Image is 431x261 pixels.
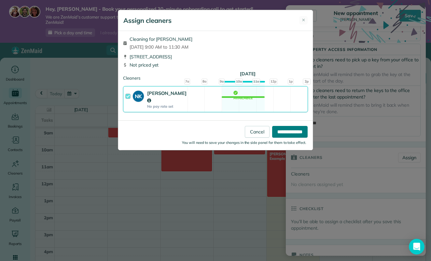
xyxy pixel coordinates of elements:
[130,36,192,42] span: Cleaning for [PERSON_NAME]
[147,104,187,109] strong: No pay rate set
[123,54,308,60] div: [STREET_ADDRESS]
[245,126,270,138] a: Cancel
[133,91,144,100] strong: NK
[123,62,308,68] div: Not priced yet
[182,140,306,145] small: You will need to save your changes in the side panel for them to take effect.
[302,17,305,23] span: ✕
[123,75,308,77] div: Cleaners
[409,239,424,254] div: Open Intercom Messenger
[147,90,187,103] strong: [PERSON_NAME]
[130,44,192,50] span: [DATE] 9:00 AM to 11:30 AM
[123,16,172,25] h5: Assign cleaners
